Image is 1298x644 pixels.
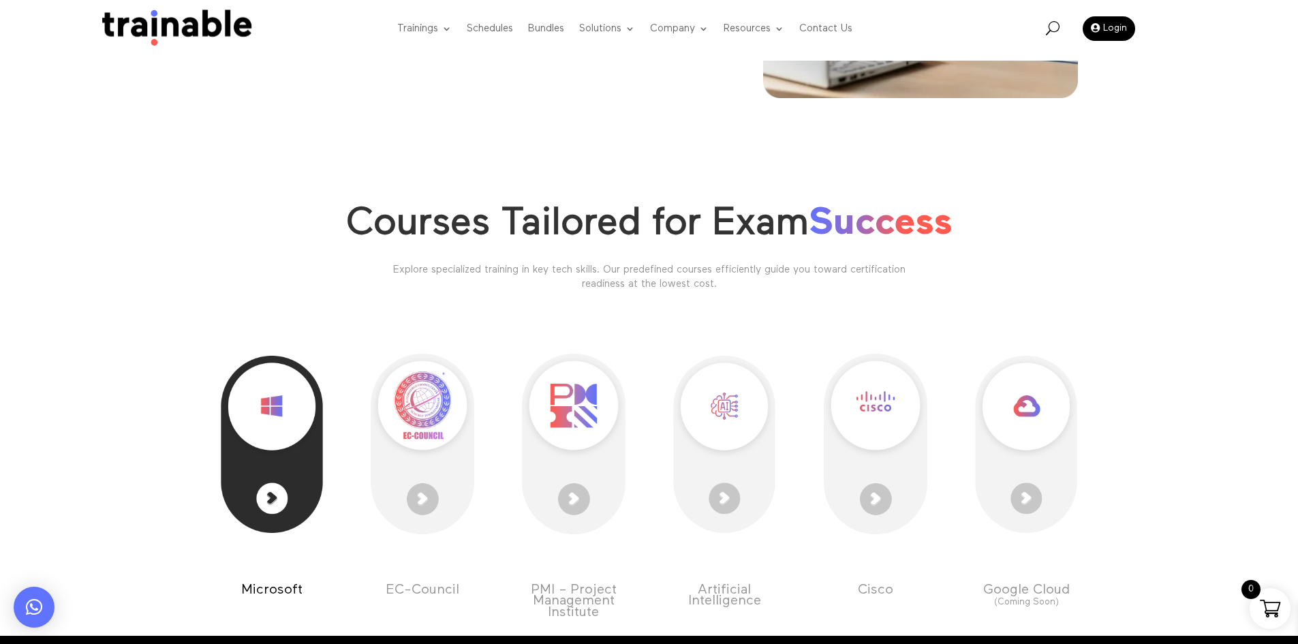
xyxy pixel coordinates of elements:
[673,584,776,607] div: Artificial Intelligence
[1241,580,1261,599] span: 0
[388,262,910,291] div: Explore specialized training in key tech skills. Our predefined courses efficiently guide you tow...
[994,598,1059,607] span: (Coming Soon)
[1046,21,1060,35] span: U
[220,584,324,596] p: Microsoft
[579,2,635,56] a: Solutions
[467,2,513,56] a: Schedules
[799,2,852,56] a: Contact Us
[371,584,474,596] p: EC-Council
[809,204,953,243] span: Success
[1083,16,1135,41] a: Login
[974,584,1078,609] div: Google Cloud
[824,584,927,596] p: Cisco
[397,2,452,56] a: Trainings
[650,2,709,56] a: Company
[220,201,1079,254] h2: Courses Tailored for Exam
[528,2,564,56] a: Bundles
[724,2,784,56] a: Resources
[522,584,625,618] p: PMI – Project Management Institute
